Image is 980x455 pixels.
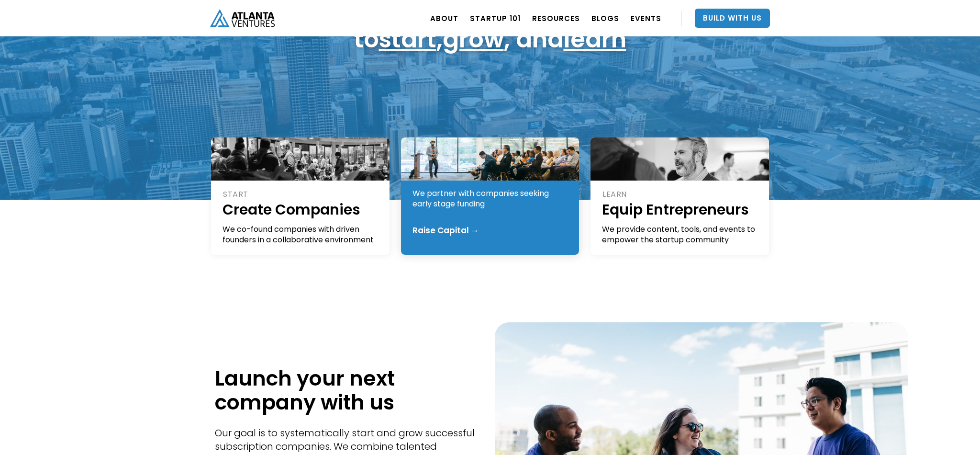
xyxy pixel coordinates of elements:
h1: Fund Founders [412,164,569,183]
div: START [223,189,379,200]
div: LEARN [602,189,758,200]
a: EVENTS [631,5,661,32]
a: learn [564,22,626,56]
a: ABOUT [430,5,458,32]
a: start [379,22,436,56]
a: RESOURCES [532,5,580,32]
a: LEARNEquip EntrepreneursWe provide content, tools, and events to empower the startup community [590,137,769,255]
div: We co-found companies with driven founders in a collaborative environment [223,224,379,245]
div: We partner with companies seeking early stage funding [412,188,569,209]
a: grow [443,22,504,56]
h1: Create Companies [223,200,379,219]
h1: Equip Entrepreneurs [602,200,758,219]
div: Raise Capital → [412,226,479,235]
a: Build With Us [695,9,770,28]
a: STARTCreate CompaniesWe co-found companies with driven founders in a collaborative environment [211,137,390,255]
h1: Launch your next company with us [215,366,480,414]
a: GROWFund FoundersWe partner with companies seeking early stage fundingRaise Capital → [401,137,579,255]
a: Startup 101 [470,5,521,32]
div: We provide content, tools, and events to empower the startup community [602,224,758,245]
a: BLOGS [591,5,619,32]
